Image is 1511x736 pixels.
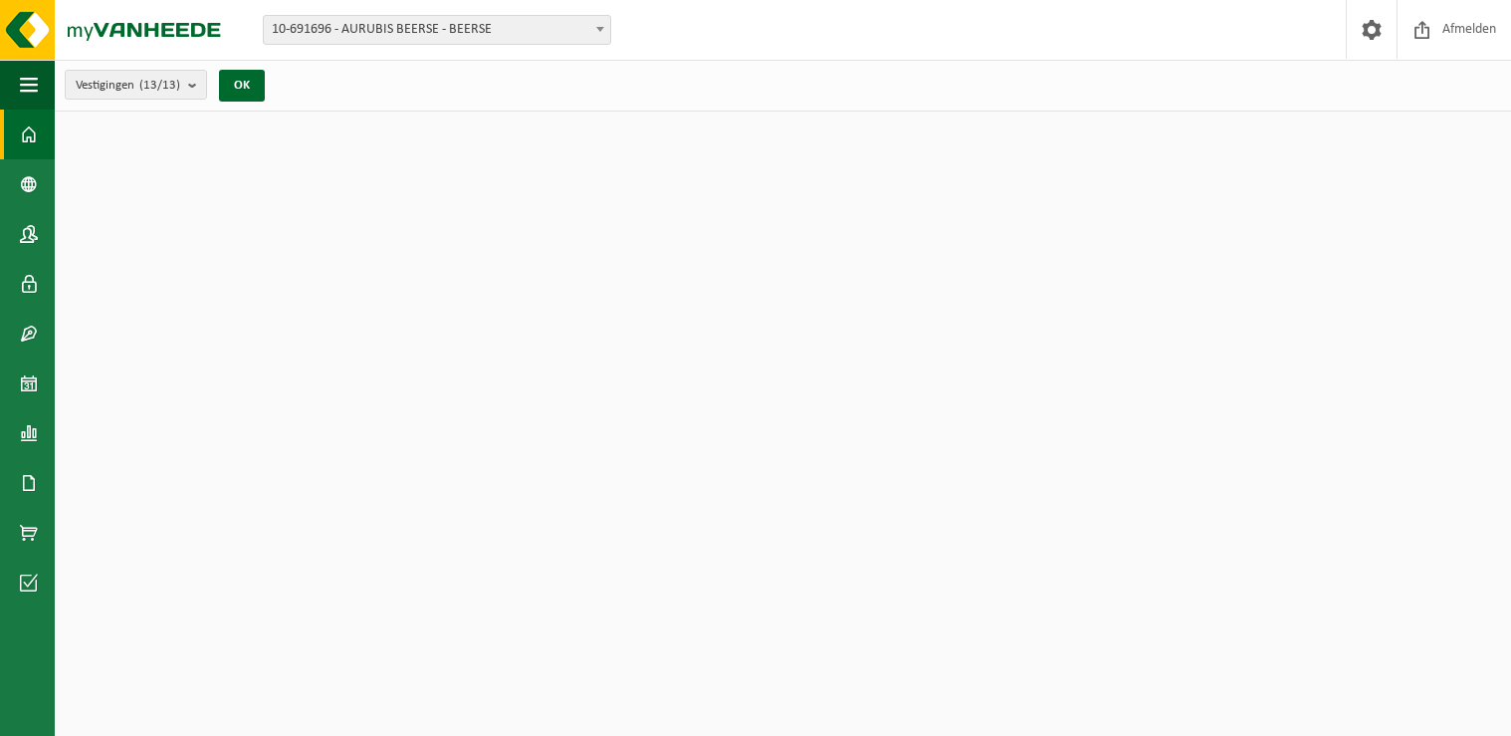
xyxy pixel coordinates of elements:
[264,16,610,44] span: 10-691696 - AURUBIS BEERSE - BEERSE
[263,15,611,45] span: 10-691696 - AURUBIS BEERSE - BEERSE
[65,70,207,100] button: Vestigingen(13/13)
[76,71,180,101] span: Vestigingen
[219,70,265,102] button: OK
[139,79,180,92] count: (13/13)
